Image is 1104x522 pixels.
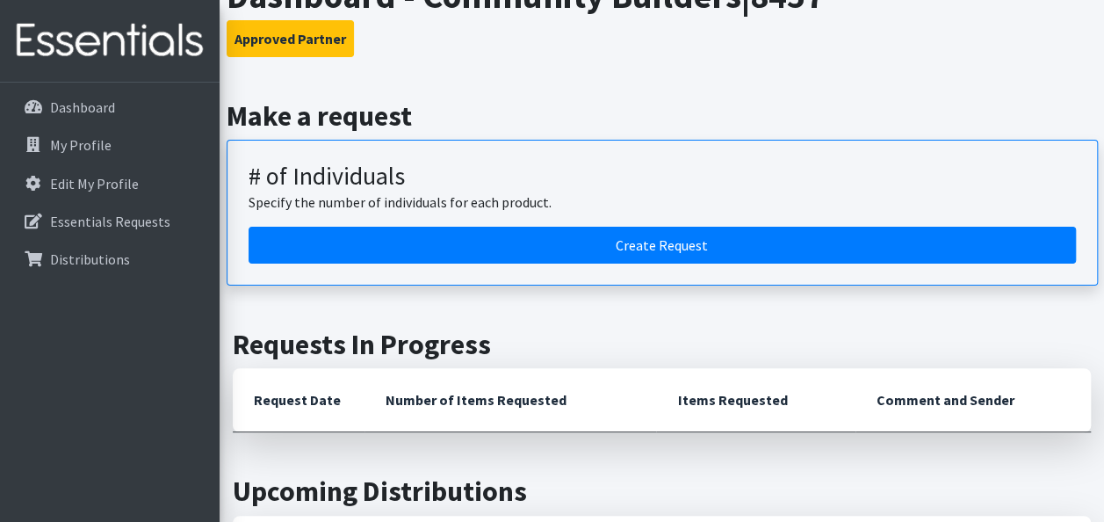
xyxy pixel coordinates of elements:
th: Comment and Sender [855,368,1091,432]
th: Number of Items Requested [364,368,656,432]
a: Dashboard [7,90,213,125]
h2: Requests In Progress [233,328,1091,361]
a: Essentials Requests [7,204,213,239]
button: Approved Partner [227,20,354,57]
th: Items Requested [656,368,855,432]
h2: Make a request [227,99,1098,133]
a: My Profile [7,127,213,163]
p: Dashboard [50,98,115,116]
img: HumanEssentials [7,11,213,70]
a: Distributions [7,242,213,277]
p: Essentials Requests [50,213,170,230]
th: Request Date [233,368,364,432]
p: Distributions [50,250,130,268]
a: Edit My Profile [7,166,213,201]
p: Edit My Profile [50,175,139,192]
a: Create a request by number of individuals [249,227,1076,264]
h2: Upcoming Distributions [233,475,1091,508]
h3: # of Individuals [249,162,1076,192]
p: Specify the number of individuals for each product. [249,192,1076,213]
p: My Profile [50,136,112,154]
